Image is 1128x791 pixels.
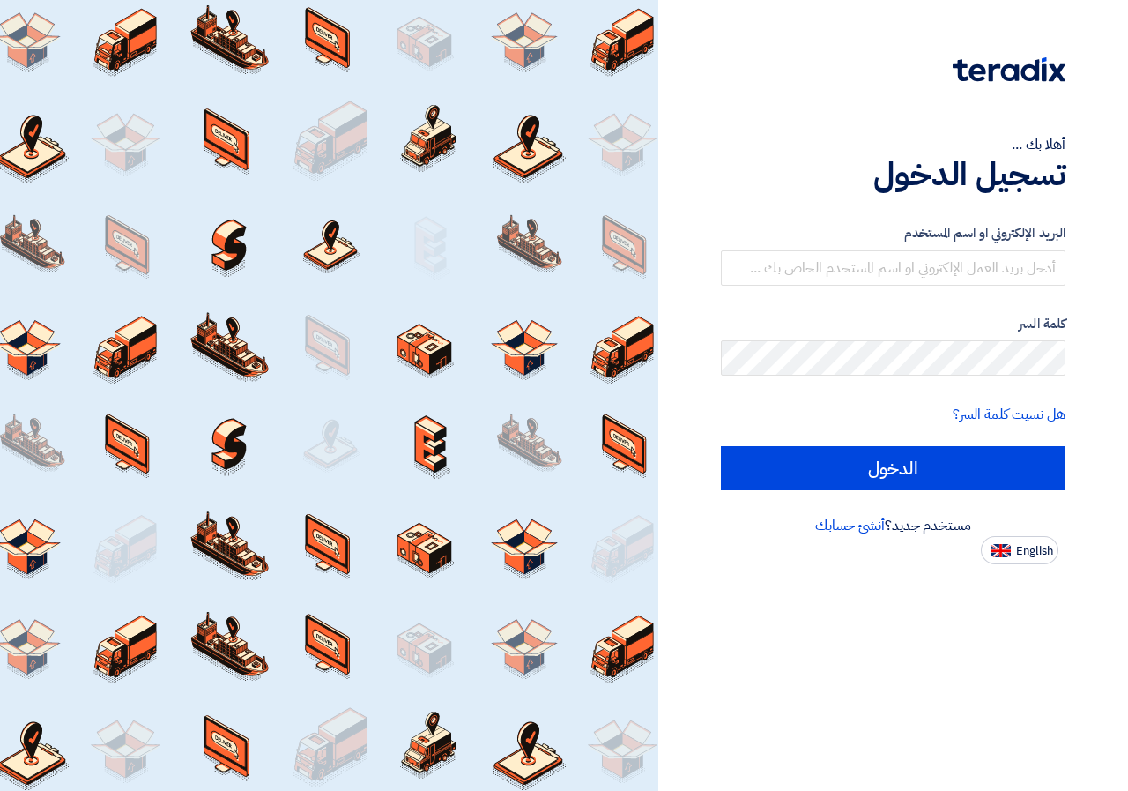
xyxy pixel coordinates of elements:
[953,404,1065,425] a: هل نسيت كلمة السر؟
[721,223,1065,243] label: البريد الإلكتروني او اسم المستخدم
[1016,545,1053,557] span: English
[721,134,1065,155] div: أهلا بك ...
[981,536,1058,564] button: English
[721,446,1065,490] input: الدخول
[721,155,1065,194] h1: تسجيل الدخول
[953,57,1065,82] img: Teradix logo
[815,515,885,536] a: أنشئ حسابك
[721,515,1065,536] div: مستخدم جديد؟
[721,250,1065,286] input: أدخل بريد العمل الإلكتروني او اسم المستخدم الخاص بك ...
[991,544,1011,557] img: en-US.png
[721,314,1065,334] label: كلمة السر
